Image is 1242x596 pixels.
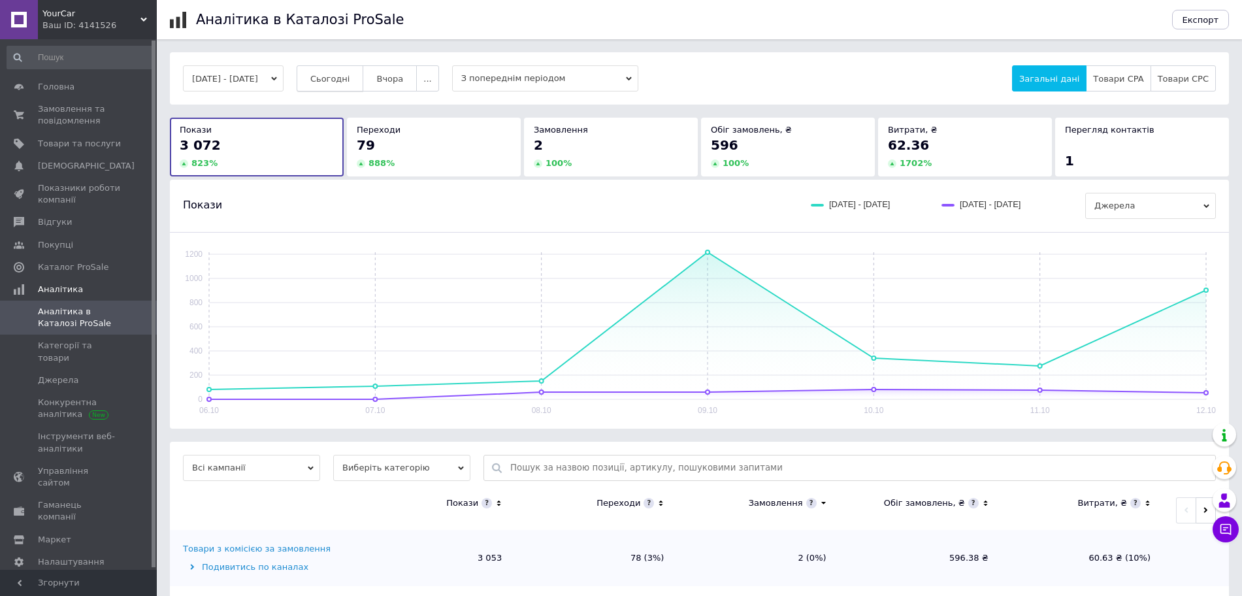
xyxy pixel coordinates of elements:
[698,406,717,415] text: 09.10
[1065,153,1074,169] span: 1
[596,497,640,509] div: Переходи
[446,497,478,509] div: Покази
[1077,497,1127,509] div: Витрати, ₴
[546,158,572,168] span: 100 %
[884,497,965,509] div: Обіг замовлень, ₴
[38,534,71,546] span: Маркет
[38,340,121,363] span: Категорії та товари
[196,12,404,27] h1: Аналітика в Каталозі ProSale
[38,306,121,329] span: Аналітика в Каталозі ProSale
[357,137,375,153] span: 79
[38,182,121,206] span: Показники роботи компанії
[38,138,121,150] span: Товари та послуги
[534,137,543,153] span: 2
[38,284,83,295] span: Аналітика
[888,137,929,153] span: 62.36
[749,497,803,509] div: Замовлення
[180,125,212,135] span: Покази
[189,298,203,307] text: 800
[189,322,203,331] text: 600
[189,371,203,380] text: 200
[180,137,221,153] span: 3 072
[1158,74,1209,84] span: Товари CPC
[183,543,331,555] div: Товари з комісією за замовлення
[840,530,1002,586] td: 596.38 ₴
[1086,65,1151,91] button: Товари CPA
[1012,65,1087,91] button: Загальні дані
[711,137,738,153] span: 596
[723,158,749,168] span: 100 %
[452,65,638,91] span: З попереднім періодом
[1172,10,1230,29] button: Експорт
[185,274,203,283] text: 1000
[534,125,588,135] span: Замовлення
[368,158,395,168] span: 888 %
[199,406,219,415] text: 06.10
[900,158,932,168] span: 1702 %
[532,406,551,415] text: 08.10
[183,455,320,481] span: Всі кампанії
[7,46,154,69] input: Пошук
[677,530,839,586] td: 2 (0%)
[42,20,157,31] div: Ваш ID: 4141526
[38,556,105,568] span: Налаштування
[1196,406,1216,415] text: 12.10
[888,125,938,135] span: Витрати, ₴
[38,103,121,127] span: Замовлення та повідомлення
[191,158,218,168] span: 823 %
[1030,406,1050,415] text: 11.10
[357,125,400,135] span: Переходи
[198,395,203,404] text: 0
[38,81,74,93] span: Головна
[333,455,470,481] span: Виберіть категорію
[297,65,364,91] button: Сьогодні
[1093,74,1143,84] span: Товари CPA
[376,74,403,84] span: Вчора
[1019,74,1079,84] span: Загальні дані
[38,374,78,386] span: Джерела
[711,125,792,135] span: Обіг замовлень, ₴
[1213,516,1239,542] button: Чат з покупцем
[38,216,72,228] span: Відгуки
[185,250,203,259] text: 1200
[1183,15,1219,25] span: Експорт
[38,431,121,454] span: Інструменти веб-аналітики
[38,239,73,251] span: Покупці
[515,530,677,586] td: 78 (3%)
[189,346,203,356] text: 400
[365,406,385,415] text: 07.10
[183,561,350,573] div: Подивитись по каналах
[864,406,883,415] text: 10.10
[1065,125,1154,135] span: Перегляд контактів
[42,8,140,20] span: YourCar
[38,160,135,172] span: [DEMOGRAPHIC_DATA]
[1002,530,1164,586] td: 60.63 ₴ (10%)
[38,465,121,489] span: Управління сайтом
[38,261,108,273] span: Каталог ProSale
[353,530,515,586] td: 3 053
[363,65,417,91] button: Вчора
[38,397,121,420] span: Конкурентна аналітика
[510,455,1209,480] input: Пошук за назвою позиції, артикулу, пошуковими запитами
[183,65,284,91] button: [DATE] - [DATE]
[183,198,222,212] span: Покази
[38,499,121,523] span: Гаманець компанії
[1151,65,1216,91] button: Товари CPC
[1085,193,1216,219] span: Джерела
[310,74,350,84] span: Сьогодні
[423,74,431,84] span: ...
[416,65,438,91] button: ...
